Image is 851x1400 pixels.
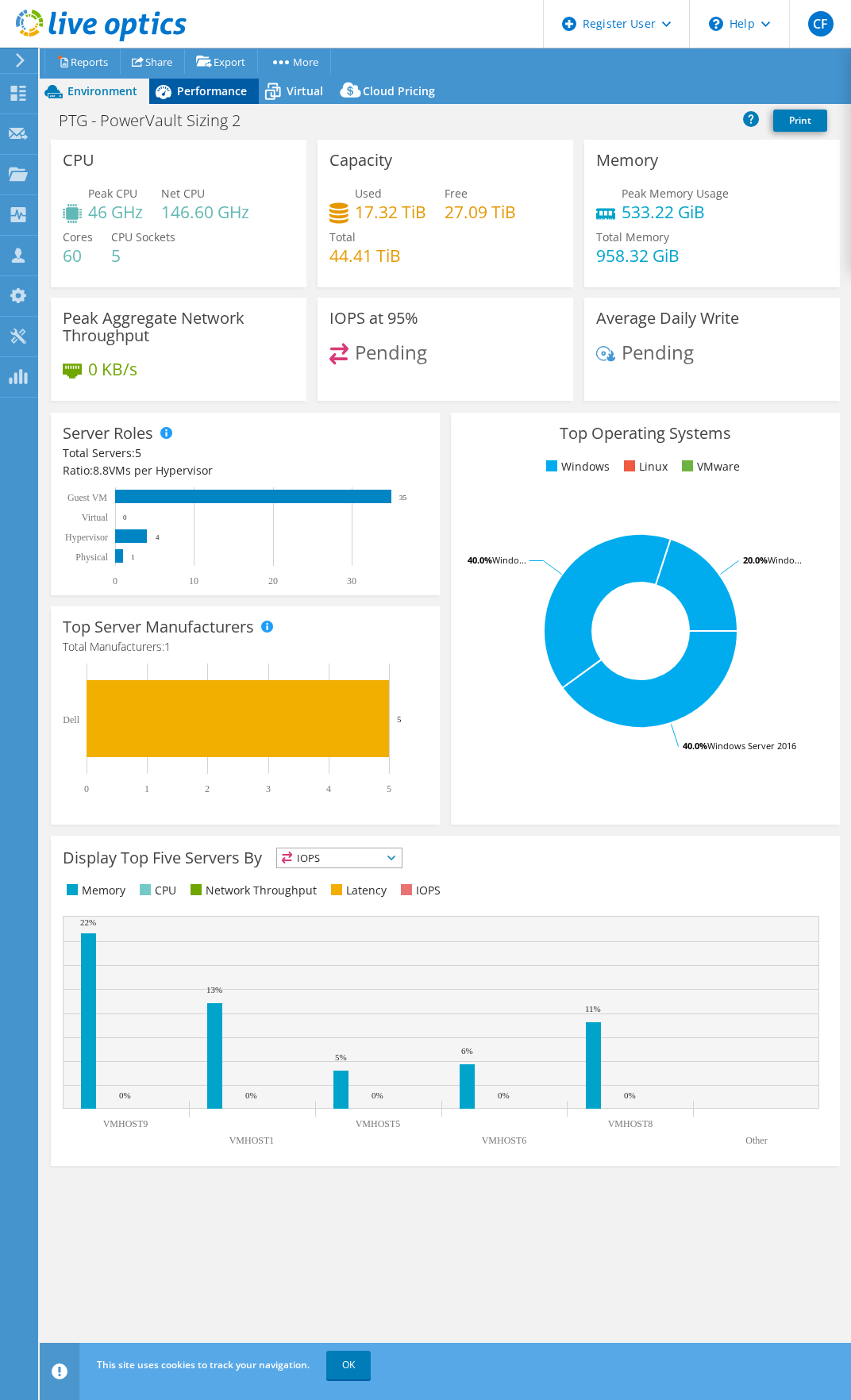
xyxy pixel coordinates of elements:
span: CPU Sockets [111,229,175,244]
text: Virtual [82,512,109,523]
a: OK [326,1351,371,1379]
text: 0% [624,1090,636,1100]
h4: 17.32 TiB [355,203,426,221]
h4: 146.60 GHz [161,203,249,221]
text: 22% [80,917,96,927]
span: Pending [622,339,694,365]
text: 2 [205,783,210,794]
text: 0% [372,1090,383,1100]
a: Print [773,110,827,132]
text: 0% [119,1090,131,1100]
li: Windows [542,458,610,475]
h1: PTG - PowerVault Sizing 2 [52,112,265,129]
text: 5 [397,714,402,724]
h3: Server Roles [63,425,153,442]
h3: Capacity [329,152,392,169]
text: 0% [498,1090,510,1100]
li: VMware [678,458,740,475]
span: 8.8 [93,463,109,478]
svg: \n [709,17,723,31]
text: 1 [131,553,135,561]
span: Used [355,186,382,201]
text: Hypervisor [65,532,108,543]
h4: Total Manufacturers: [63,638,428,656]
tspan: 40.0% [468,554,492,566]
span: Cores [63,229,93,244]
text: 0 [113,575,117,587]
h3: Peak Aggregate Network Throughput [63,310,295,344]
span: Cloud Pricing [363,83,435,98]
text: VMHOST1 [229,1135,275,1146]
text: 10 [189,575,198,587]
span: Total [329,229,356,244]
text: 0 [123,513,127,521]
h4: 533.22 GiB [622,203,729,221]
a: Export [184,49,258,74]
span: This site uses cookies to track your navigation. [97,1358,310,1371]
a: More [257,49,331,74]
span: Total Memory [596,229,669,244]
h4: 60 [63,247,93,264]
tspan: 40.0% [683,740,707,752]
span: 5 [135,445,141,460]
text: 13% [206,985,222,994]
span: Environment [67,83,137,98]
text: 3 [266,783,271,794]
h3: Top Server Manufacturers [63,618,254,636]
h4: 0 KB/s [88,360,137,378]
text: Dell [63,714,79,725]
span: IOPS [277,848,402,867]
text: VMHOST8 [608,1118,653,1129]
text: Physical [75,552,108,563]
text: 5% [335,1052,347,1062]
text: 6% [461,1046,473,1056]
text: 0 [84,783,89,794]
li: Linux [620,458,668,475]
text: 20 [268,575,278,587]
span: 1 [164,639,171,654]
h4: 27.09 TiB [445,203,516,221]
li: IOPS [397,882,441,899]
span: Peak CPU [88,186,137,201]
text: Other [745,1135,767,1146]
li: Network Throughput [187,882,317,899]
h4: 5 [111,247,175,264]
span: Free [445,186,468,201]
li: Latency [327,882,387,899]
tspan: Windo... [768,554,802,566]
h3: Average Daily Write [596,310,739,327]
h3: CPU [63,152,94,169]
tspan: 20.0% [743,554,768,566]
li: CPU [136,882,176,899]
h3: Memory [596,152,658,169]
text: 35 [399,494,407,502]
h3: IOPS at 95% [329,310,418,327]
a: Share [120,49,185,74]
text: 0% [245,1090,257,1100]
span: Pending [355,339,427,365]
div: Total Servers: [63,444,245,462]
div: Ratio: VMs per Hypervisor [63,462,428,479]
span: Net CPU [161,186,205,201]
text: 1 [144,783,149,794]
text: 4 [326,783,331,794]
text: VMHOST5 [356,1118,401,1129]
text: 5 [387,783,391,794]
h4: 44.41 TiB [329,247,401,264]
tspan: Windo... [492,554,526,566]
text: VMHOST9 [103,1118,148,1129]
tspan: Windows Server 2016 [707,740,796,752]
text: Guest VM [67,492,107,503]
a: Reports [44,49,121,74]
text: 11% [585,1004,601,1013]
span: Peak Memory Usage [622,186,729,201]
li: Memory [63,882,125,899]
span: Virtual [287,83,323,98]
span: Performance [177,83,247,98]
text: 4 [156,533,160,541]
text: 30 [347,575,356,587]
h4: 46 GHz [88,203,143,221]
h4: 958.32 GiB [596,247,680,264]
text: VMHOST6 [482,1135,527,1146]
h3: Top Operating Systems [463,425,828,442]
